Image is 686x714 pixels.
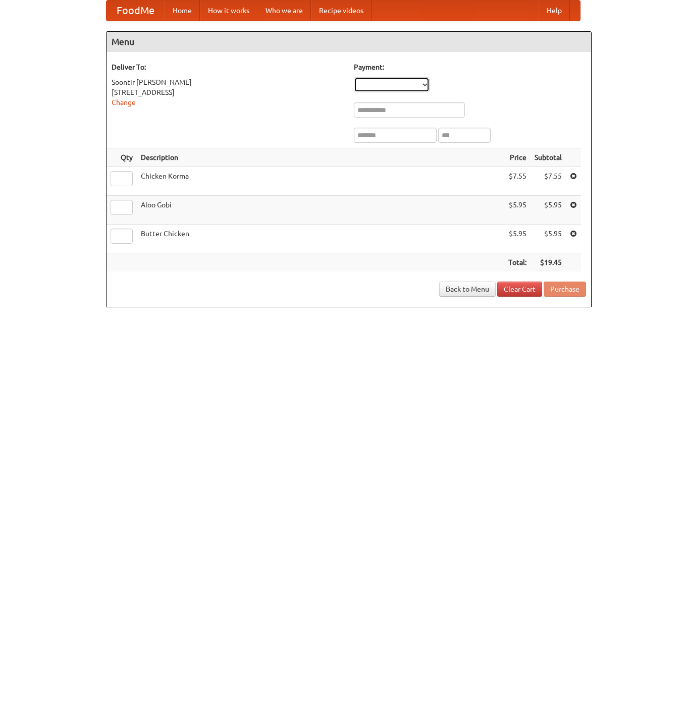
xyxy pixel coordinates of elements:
td: $5.95 [504,196,531,225]
h5: Payment: [354,62,586,72]
a: Home [165,1,200,21]
a: Help [539,1,570,21]
th: Qty [107,148,137,167]
th: Subtotal [531,148,566,167]
button: Purchase [544,282,586,297]
th: $19.45 [531,253,566,272]
td: Butter Chicken [137,225,504,253]
th: Total: [504,253,531,272]
div: [STREET_ADDRESS] [112,87,344,97]
td: Aloo Gobi [137,196,504,225]
a: FoodMe [107,1,165,21]
td: $5.95 [531,196,566,225]
th: Description [137,148,504,167]
td: $5.95 [504,225,531,253]
h4: Menu [107,32,591,52]
td: $7.55 [531,167,566,196]
td: $7.55 [504,167,531,196]
td: Chicken Korma [137,167,504,196]
a: Who we are [257,1,311,21]
a: Change [112,98,136,106]
a: How it works [200,1,257,21]
td: $5.95 [531,225,566,253]
th: Price [504,148,531,167]
div: Soontir [PERSON_NAME] [112,77,344,87]
a: Recipe videos [311,1,372,21]
h5: Deliver To: [112,62,344,72]
a: Clear Cart [497,282,542,297]
a: Back to Menu [439,282,496,297]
